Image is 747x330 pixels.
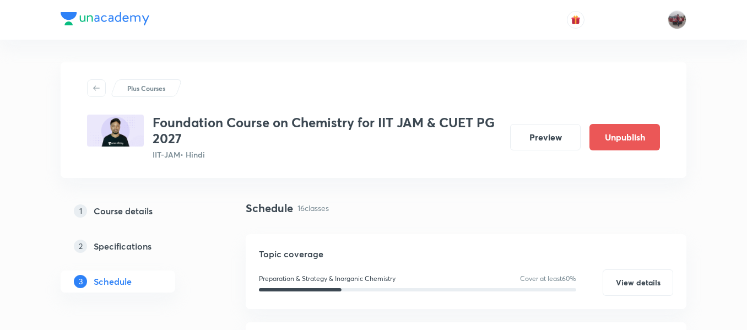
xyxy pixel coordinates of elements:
[153,115,501,147] h3: Foundation Course on Chemistry for IIT JAM & CUET PG 2027
[259,274,396,284] p: Preparation & Strategy & Inorganic Chemistry
[94,240,151,253] h5: Specifications
[259,247,673,261] h5: Topic coverage
[61,235,210,257] a: 2Specifications
[61,12,149,28] a: Company Logo
[74,275,87,288] p: 3
[520,274,576,284] p: Cover at least 60 %
[571,15,581,25] img: avatar
[153,149,501,160] p: IIT-JAM • Hindi
[127,83,165,93] p: Plus Courses
[297,202,329,214] p: 16 classes
[510,124,581,150] button: Preview
[603,269,673,296] button: View details
[589,124,660,150] button: Unpublish
[668,10,686,29] img: amirhussain Hussain
[74,204,87,218] p: 1
[94,204,153,218] h5: Course details
[567,11,584,29] button: avatar
[74,240,87,253] p: 2
[246,200,293,217] h4: Schedule
[94,275,132,288] h5: Schedule
[61,12,149,25] img: Company Logo
[87,115,144,147] img: 5D594B97-D5AC-4F50-81D0-F60960A19225_plus.png
[61,200,210,222] a: 1Course details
